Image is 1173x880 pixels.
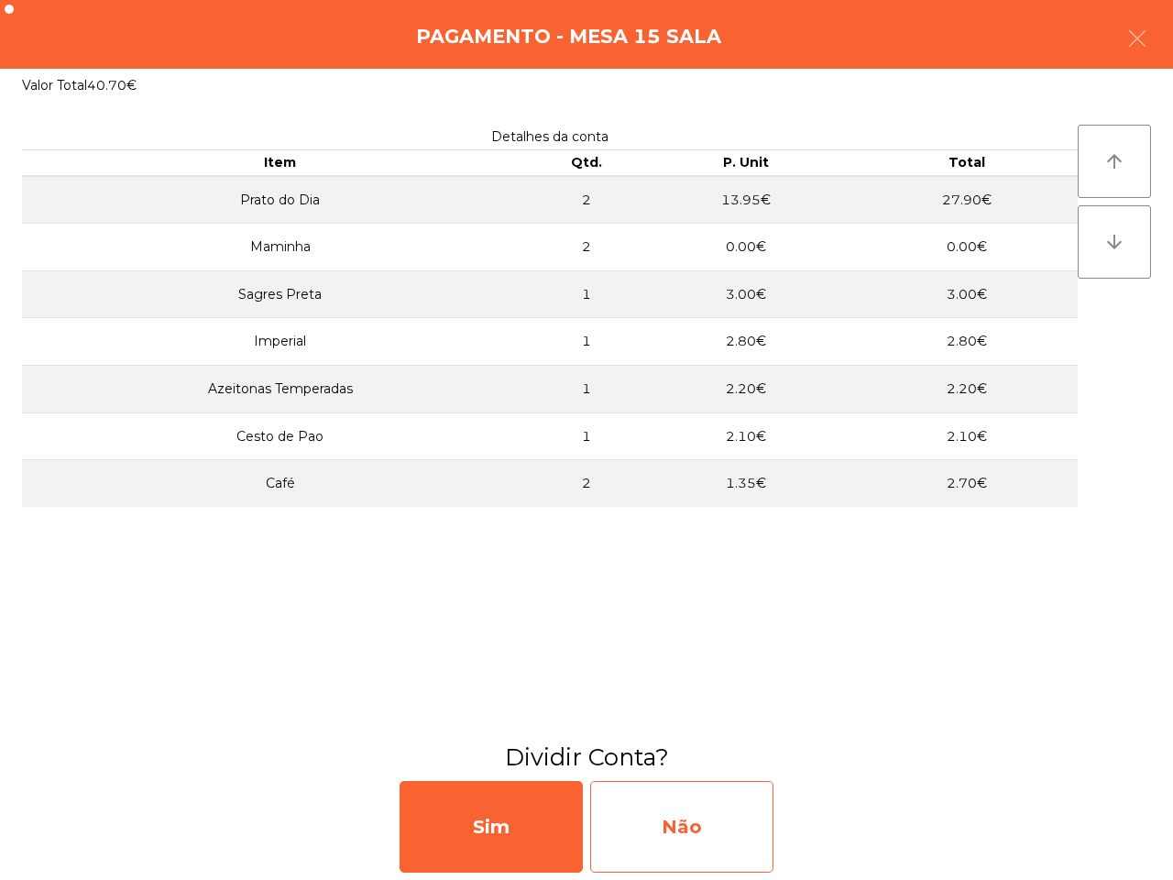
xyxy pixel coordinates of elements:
[856,224,1078,271] td: 0.00€
[856,176,1078,224] td: 27.90€
[856,150,1078,176] th: Total
[539,224,635,271] td: 2
[635,460,857,507] td: 1.35€
[22,77,87,93] span: Valor Total
[856,318,1078,366] td: 2.80€
[590,781,773,873] div: Não
[14,741,1159,774] h3: Dividir Conta?
[856,270,1078,318] td: 3.00€
[539,366,635,413] td: 1
[635,270,857,318] td: 3.00€
[1078,205,1151,279] button: arrow_downward
[539,460,635,507] td: 2
[539,176,635,224] td: 2
[635,412,857,460] td: 2.10€
[856,366,1078,413] td: 2.20€
[22,224,539,271] td: Maminha
[22,150,539,176] th: Item
[635,318,857,366] td: 2.80€
[22,270,539,318] td: Sagres Preta
[635,176,857,224] td: 13.95€
[416,23,721,50] h4: Pagamento - Mesa 15 Sala
[539,270,635,318] td: 1
[1078,125,1151,198] button: arrow_upward
[22,366,539,413] td: Azeitonas Temperadas
[1103,231,1125,253] i: arrow_downward
[22,460,539,507] td: Café
[635,150,857,176] th: P. Unit
[22,176,539,224] td: Prato do Dia
[635,366,857,413] td: 2.20€
[856,412,1078,460] td: 2.10€
[539,318,635,366] td: 1
[400,781,583,873] div: Sim
[539,412,635,460] td: 1
[1103,150,1125,172] i: arrow_upward
[491,128,608,145] span: Detalhes da conta
[635,224,857,271] td: 0.00€
[856,460,1078,507] td: 2.70€
[22,412,539,460] td: Cesto de Pao
[539,150,635,176] th: Qtd.
[87,77,137,93] span: 40.70€
[22,318,539,366] td: Imperial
